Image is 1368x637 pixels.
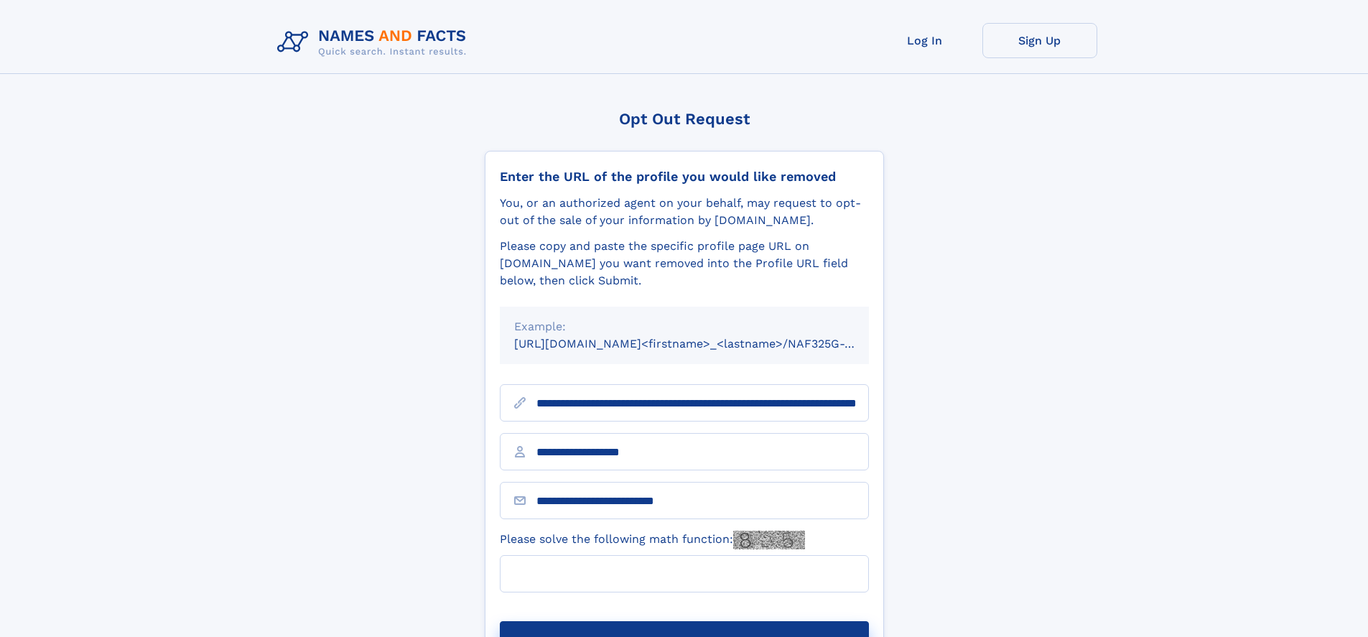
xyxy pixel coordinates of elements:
a: Log In [867,23,982,58]
img: Logo Names and Facts [271,23,478,62]
div: Opt Out Request [485,110,884,128]
div: You, or an authorized agent on your behalf, may request to opt-out of the sale of your informatio... [500,195,869,229]
div: Please copy and paste the specific profile page URL on [DOMAIN_NAME] you want removed into the Pr... [500,238,869,289]
div: Enter the URL of the profile you would like removed [500,169,869,185]
div: Example: [514,318,855,335]
label: Please solve the following math function: [500,531,805,549]
a: Sign Up [982,23,1097,58]
small: [URL][DOMAIN_NAME]<firstname>_<lastname>/NAF325G-xxxxxxxx [514,337,896,350]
